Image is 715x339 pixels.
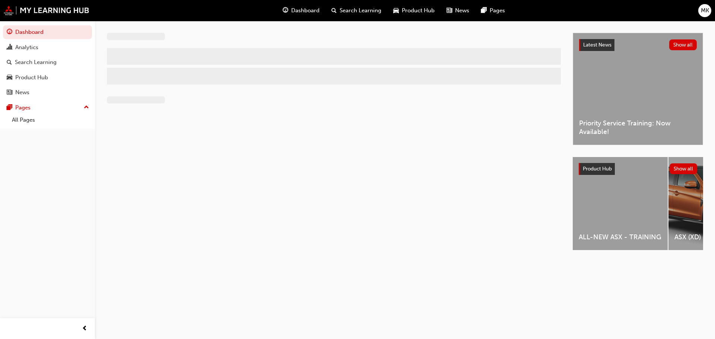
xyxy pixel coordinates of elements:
span: Priority Service Training: Now Available! [579,119,697,136]
a: news-iconNews [441,3,475,18]
a: Dashboard [3,25,92,39]
span: news-icon [7,89,12,96]
a: search-iconSearch Learning [325,3,387,18]
span: car-icon [393,6,399,15]
a: Latest NewsShow all [579,39,697,51]
a: Product Hub [3,71,92,84]
div: Pages [15,103,31,112]
span: search-icon [7,59,12,66]
span: up-icon [84,103,89,112]
div: Product Hub [15,73,48,82]
div: Analytics [15,43,38,52]
span: pages-icon [7,105,12,111]
button: Show all [670,163,697,174]
span: Product Hub [402,6,435,15]
span: guage-icon [7,29,12,36]
a: car-iconProduct Hub [387,3,441,18]
div: News [15,88,29,97]
div: Search Learning [15,58,57,67]
span: guage-icon [283,6,288,15]
button: DashboardAnalyticsSearch LearningProduct HubNews [3,24,92,101]
span: Search Learning [340,6,381,15]
button: MK [698,4,711,17]
a: News [3,86,92,99]
span: Pages [490,6,505,15]
button: Pages [3,101,92,115]
span: News [455,6,469,15]
span: ALL-NEW ASX - TRAINING [579,233,662,242]
span: MK [701,6,709,15]
span: search-icon [331,6,337,15]
span: Latest News [583,42,611,48]
span: chart-icon [7,44,12,51]
a: ALL-NEW ASX - TRAINING [573,157,668,250]
a: guage-iconDashboard [277,3,325,18]
span: car-icon [7,74,12,81]
a: Latest NewsShow allPriority Service Training: Now Available! [573,33,703,145]
span: Dashboard [291,6,320,15]
span: pages-icon [481,6,487,15]
a: pages-iconPages [475,3,511,18]
img: mmal [4,6,89,15]
button: Show all [669,39,697,50]
span: prev-icon [82,324,88,333]
span: Product Hub [583,166,612,172]
a: All Pages [9,114,92,126]
span: news-icon [447,6,452,15]
a: Analytics [3,41,92,54]
a: Product HubShow all [579,163,697,175]
a: Search Learning [3,55,92,69]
